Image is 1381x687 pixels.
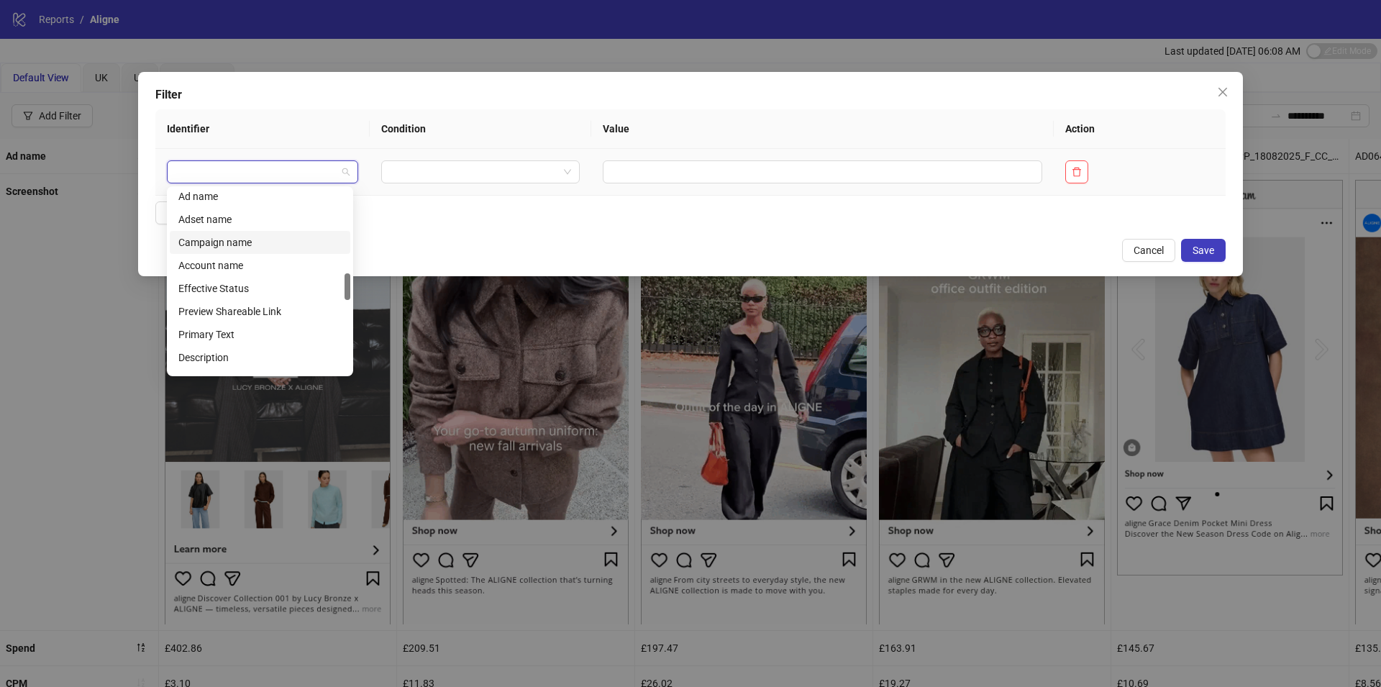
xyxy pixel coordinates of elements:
div: Ad name [170,185,350,208]
div: Preview Shareable Link [170,300,350,323]
div: Preview Shareable Link [178,304,342,319]
div: Campaign name [170,231,350,254]
div: Account name [178,258,342,273]
th: Action [1054,109,1226,149]
div: Headline [178,373,342,388]
th: Identifier [155,109,370,149]
span: delete [1072,167,1082,177]
div: Adset name [170,208,350,231]
div: Description [178,350,342,365]
button: Add [155,201,212,224]
div: Headline [170,369,350,392]
th: Condition [370,109,591,149]
th: Value [591,109,1053,149]
button: Save [1181,239,1226,262]
button: Close [1211,81,1234,104]
div: Primary Text [170,323,350,346]
span: close [1217,86,1229,98]
div: Ad name [178,188,342,204]
div: Account name [170,254,350,277]
span: Save [1193,245,1214,256]
div: Description [170,346,350,369]
div: Adset name [178,211,342,227]
span: Cancel [1134,245,1164,256]
button: Cancel [1122,239,1175,262]
div: Effective Status [178,281,342,296]
div: Primary Text [178,327,342,342]
div: Filter [155,86,1226,104]
div: Campaign name [178,235,342,250]
div: Effective Status [170,277,350,300]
